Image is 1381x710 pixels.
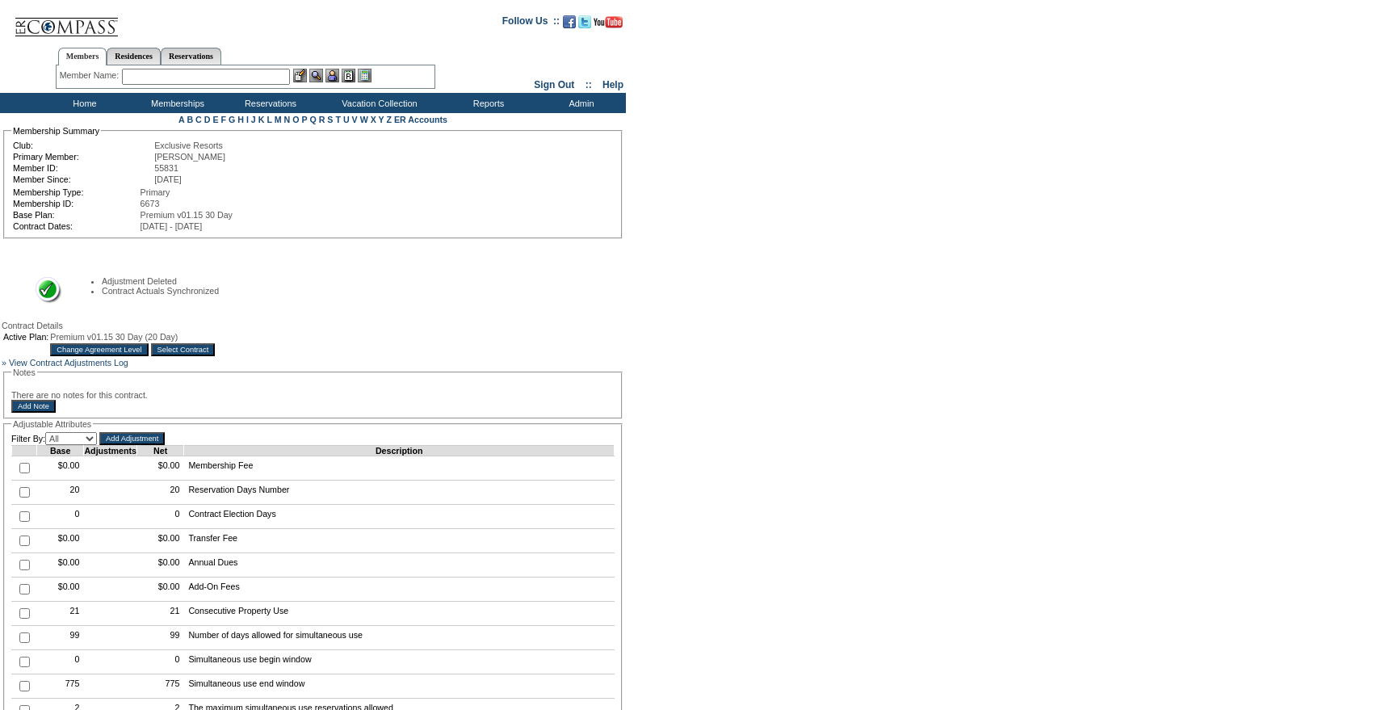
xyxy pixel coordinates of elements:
td: $0.00 [136,578,183,602]
td: Member Since: [13,174,153,184]
td: Membership Fee [184,456,615,481]
td: Contract Dates: [13,221,139,231]
td: 20 [136,481,183,505]
span: Premium v01.15 30 Day [141,210,233,220]
td: Memberships [129,93,222,113]
a: W [360,115,368,124]
td: Filter By: [11,432,97,445]
a: Help [602,79,623,90]
a: L [267,115,271,124]
img: b_edit.gif [293,69,307,82]
a: Become our fan on Facebook [563,20,576,30]
img: View [309,69,323,82]
div: Contract Details [2,321,624,330]
td: $0.00 [37,529,84,553]
img: Become our fan on Facebook [563,15,576,28]
span: 55831 [154,163,178,173]
a: C [195,115,202,124]
td: 99 [136,626,183,650]
a: Sign Out [534,79,574,90]
a: S [327,115,333,124]
a: F [220,115,226,124]
td: 99 [37,626,84,650]
td: Admin [533,93,626,113]
td: Vacation Collection [315,93,440,113]
a: Z [386,115,392,124]
a: Residences [107,48,161,65]
td: Consecutive Property Use [184,602,615,626]
td: Transfer Fee [184,529,615,553]
td: 20 [37,481,84,505]
img: Impersonate [325,69,339,82]
span: 6673 [141,199,160,208]
img: Compass Home [14,4,119,37]
img: Follow us on Twitter [578,15,591,28]
span: [DATE] - [DATE] [141,221,203,231]
a: E [212,115,218,124]
a: I [246,115,249,124]
td: Simultaneous use begin window [184,650,615,674]
td: $0.00 [37,456,84,481]
td: 21 [136,602,183,626]
td: 0 [136,505,183,529]
a: X [371,115,376,124]
td: $0.00 [136,529,183,553]
img: Subscribe to our YouTube Channel [594,16,623,28]
a: A [178,115,184,124]
input: Add Adjustment [99,432,165,445]
td: Simultaneous use end window [184,674,615,699]
input: Change Agreement Level [50,343,148,356]
td: Reservation Days Number [184,481,615,505]
td: Membership ID: [13,199,139,208]
a: K [258,115,265,124]
a: » View Contract Adjustments Log [2,358,128,368]
span: Exclusive Resorts [154,141,223,150]
td: Base Plan: [13,210,139,220]
td: $0.00 [136,456,183,481]
td: Annual Dues [184,553,615,578]
td: 0 [37,505,84,529]
a: M [275,115,282,124]
span: There are no notes for this contract. [11,390,148,400]
span: [PERSON_NAME] [154,152,225,162]
span: :: [586,79,592,90]
a: Members [58,48,107,65]
td: Club: [13,141,153,150]
a: T [335,115,341,124]
td: $0.00 [136,553,183,578]
td: 775 [136,674,183,699]
div: Member Name: [60,69,122,82]
td: 0 [136,650,183,674]
span: Primary [141,187,170,197]
td: Reports [440,93,533,113]
span: Premium v01.15 30 Day (20 Day) [50,332,178,342]
a: Y [379,115,384,124]
td: Membership Type: [13,187,139,197]
input: Add Note [11,400,56,413]
td: $0.00 [37,553,84,578]
td: 775 [37,674,84,699]
legend: Notes [11,368,37,377]
td: Base [37,446,84,456]
td: Contract Election Days [184,505,615,529]
a: V [352,115,358,124]
td: Description [184,446,615,456]
a: Q [309,115,316,124]
a: H [237,115,244,124]
a: Follow us on Twitter [578,20,591,30]
a: J [251,115,256,124]
td: Active Plan: [3,332,48,342]
td: $0.00 [37,578,84,602]
a: Subscribe to our YouTube Channel [594,20,623,30]
td: Adjustments [84,446,137,456]
a: B [187,115,193,124]
td: 0 [37,650,84,674]
li: Adjustment Deleted [102,276,598,286]
li: Contract Actuals Synchronized [102,286,598,296]
td: Number of days allowed for simultaneous use [184,626,615,650]
a: N [284,115,291,124]
img: Success Message [25,277,61,304]
a: R [319,115,325,124]
a: P [302,115,308,124]
td: Follow Us :: [502,14,560,33]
